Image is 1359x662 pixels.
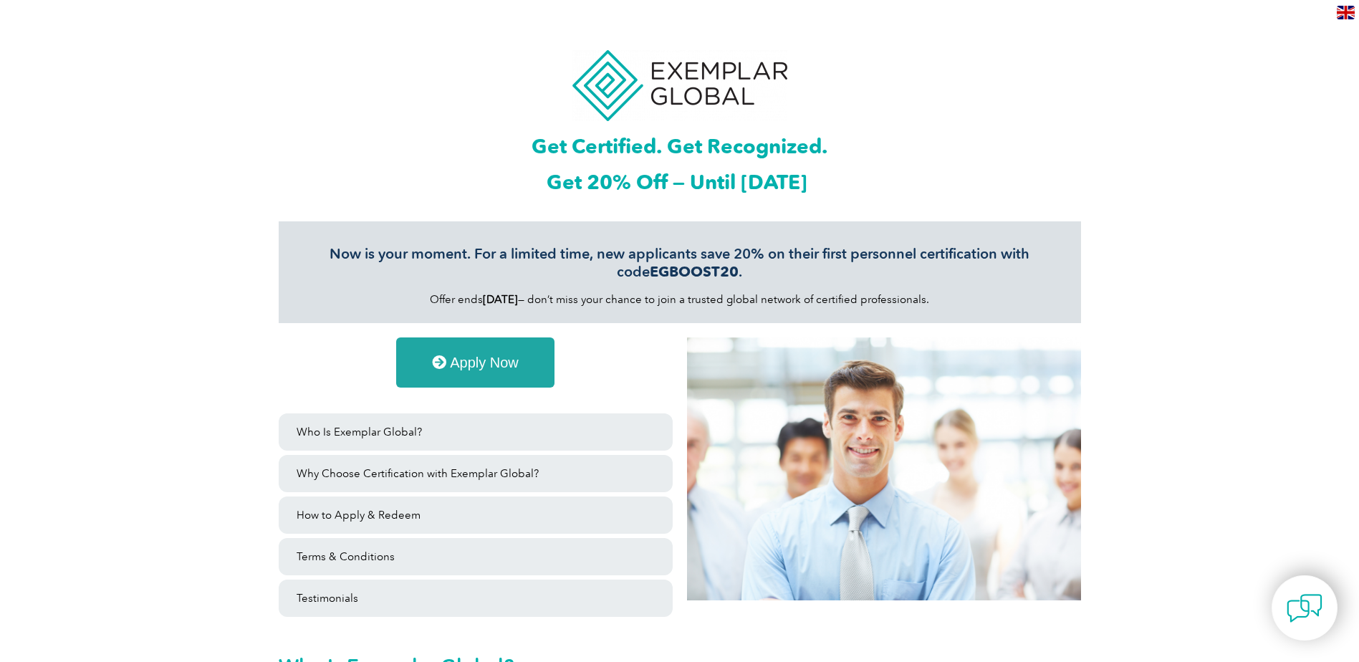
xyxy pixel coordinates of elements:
[279,413,673,451] a: Who Is Exemplar Global?
[396,337,554,388] a: Apply Now
[279,580,673,617] a: Testimonials
[300,292,1060,307] p: Offer ends — don’t miss your chance to join a trusted global network of certified professionals.
[450,355,519,370] span: Apply Now
[1287,590,1322,626] img: contact-chat.png
[483,293,518,306] b: [DATE]
[650,263,739,280] strong: EGBOOST20
[1337,6,1355,19] img: en
[532,134,827,158] span: Get Certified. Get Recognized.
[300,245,1060,281] h3: Now is your moment. For a limited time, new applicants save 20% on their first personnel certific...
[547,170,807,194] span: Get 20% Off — Until [DATE]
[279,496,673,534] a: How to Apply & Redeem
[279,538,673,575] a: Terms & Conditions
[279,455,673,492] a: Why Choose Certification with Exemplar Global?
